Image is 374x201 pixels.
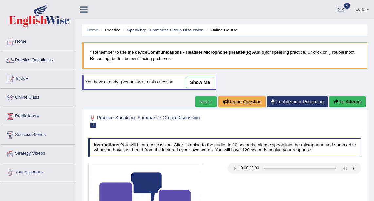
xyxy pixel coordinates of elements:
a: Home [87,28,98,32]
a: Practice Questions [0,51,75,68]
button: Re-Attempt [329,96,366,107]
a: Success Stories [0,126,75,142]
button: Report Question [218,96,266,107]
blockquote: * Remember to use the device for speaking practice. Or click on [Troubleshoot Recording] button b... [82,42,367,69]
span: 1 [90,123,96,128]
a: Online Class [0,89,75,105]
b: Communications - Headset Microphone (Realtek(R) Audio) [147,50,266,55]
a: Strategy Videos [0,145,75,161]
a: Troubleshoot Recording [267,96,328,107]
a: show me [186,77,214,88]
a: Predictions [0,107,75,124]
b: Instructions: [94,142,121,147]
h4: You will hear a discussion. After listening to the audio, in 10 seconds, please speak into the mi... [88,138,361,157]
li: Online Course [205,27,237,33]
a: Next » [195,96,217,107]
div: You have already given answer to this question [82,75,216,90]
a: Tests [0,70,75,86]
a: Your Account [0,163,75,180]
a: Home [0,32,75,49]
span: 4 [344,3,350,9]
h2: Practice Speaking: Summarize Group Discussion [88,114,257,128]
a: Speaking: Summarize Group Discussion [127,28,203,32]
li: Practice [99,27,120,33]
